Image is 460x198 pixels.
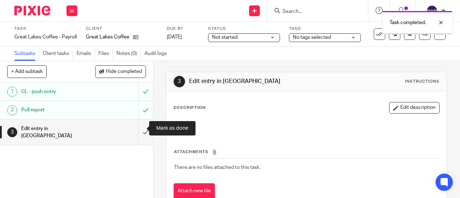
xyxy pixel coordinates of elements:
div: 3 [174,76,185,87]
button: Hide completed [95,65,146,78]
span: Attachments [174,150,208,154]
a: Audit logs [144,47,170,61]
a: Notes (0) [116,47,141,61]
button: Edit description [389,102,440,114]
span: Hide completed [106,69,142,75]
img: svg%3E [426,5,438,17]
a: Client tasks [43,47,73,61]
p: Great Lakes Coffee [86,33,129,41]
span: Not started [212,35,238,40]
p: Description [174,105,206,111]
h1: GL - push entry [21,86,95,97]
div: 3 [7,127,17,137]
span: [DATE] [167,34,182,40]
label: Client [86,26,158,32]
span: No tags selected [293,35,331,40]
h1: Edit entry in [GEOGRAPHIC_DATA] [21,123,95,142]
h1: Edit entry in [GEOGRAPHIC_DATA] [189,78,322,85]
div: Instructions [405,79,440,84]
button: + Add subtask [7,65,47,78]
div: Great Lakes Coffee - Payroll [14,33,77,41]
label: Task [14,26,77,32]
p: Task completed. [390,19,426,26]
label: Status [208,26,280,32]
h1: Pull report [21,105,95,115]
a: Subtasks [14,47,39,61]
label: Due by [167,26,199,32]
div: 2 [7,105,17,115]
img: Pixie [14,6,50,15]
a: Files [98,47,113,61]
div: 1 [7,87,17,97]
a: Emails [77,47,95,61]
span: There are no files attached to this task. [174,165,261,170]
